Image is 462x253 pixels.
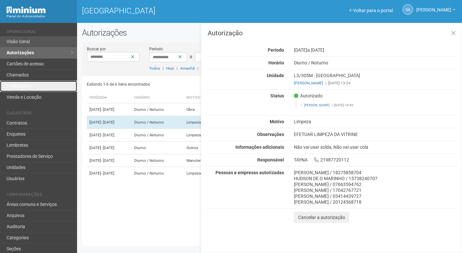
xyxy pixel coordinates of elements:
[268,60,284,65] strong: Horário
[87,103,132,116] td: [DATE]
[267,73,284,78] strong: Unidade
[7,192,72,199] li: Configurações
[101,133,114,137] span: - [DATE]
[349,8,393,13] a: Voltar para o portal
[307,47,324,53] span: a [DATE]
[184,167,224,180] td: Limpeza
[7,111,72,118] li: Cadastros
[132,103,184,116] td: Diurno / Noturno
[268,47,284,53] strong: Período
[208,30,457,36] h3: Autorização
[197,66,198,71] span: |
[101,120,114,125] span: - [DATE]
[294,212,349,223] button: Cancelar a autorização
[82,28,457,38] h2: Autorizações
[7,13,72,19] div: Painel do Administrador
[326,81,327,85] span: |
[87,46,106,52] label: Buscar por
[257,132,284,137] strong: Observações
[180,66,195,71] a: Amanhã
[177,66,178,71] span: |
[294,81,323,85] a: [PERSON_NAME]
[304,103,329,107] a: [PERSON_NAME]
[294,187,457,193] div: [PERSON_NAME] / 17042767721
[132,129,184,142] td: Diurno / Noturno
[132,93,184,103] th: Horário
[87,142,132,154] td: [DATE]
[294,199,457,205] div: [PERSON_NAME] / 20124568718
[270,119,284,124] strong: Motivo
[184,142,224,154] td: Outros
[215,170,284,175] strong: Pessoas e empresas autorizadas
[101,171,114,176] span: - [DATE]
[7,7,46,13] img: Minium
[416,8,455,13] a: [PERSON_NAME]
[257,157,284,162] strong: Responsável
[166,66,174,71] a: Hoje
[294,80,457,86] div: [DATE] 13:24
[184,154,224,167] td: Manutenção
[87,79,267,89] div: Exibindo 1-6 de 6 itens encontrados
[235,144,284,150] strong: Informações adicionais
[289,119,462,125] div: Limpeza
[132,142,184,154] td: Diurno
[294,170,457,176] div: [PERSON_NAME] / 18275858704
[294,193,457,199] div: [PERSON_NAME] / 03414439727
[294,93,323,99] span: Autorizado
[289,157,462,163] div: TAYNA 21987720112
[87,116,132,129] td: [DATE]
[300,103,453,108] footer: [DATE] 16:45
[184,129,224,142] td: Limpeza
[101,145,114,150] span: - [DATE]
[270,93,284,98] strong: Status
[289,73,462,86] div: L3/305M - [GEOGRAPHIC_DATA]
[87,129,132,142] td: [DATE]
[101,107,114,112] span: - [DATE]
[184,103,224,116] td: Obra
[132,167,184,180] td: Diurno / Noturno
[289,47,462,53] div: [DATE]
[101,158,114,163] span: - [DATE]
[149,66,160,71] a: Todos
[87,93,132,103] th: Período
[82,7,265,15] h1: [GEOGRAPHIC_DATA]
[184,116,224,129] td: Limpeza
[132,116,184,129] td: Diurno / Noturno
[289,131,462,137] div: EFETUAR LIMPEZA DA VITRINE
[403,4,413,15] a: SA
[149,46,163,52] label: Período
[163,66,164,71] span: |
[87,154,132,167] td: [DATE]
[294,176,457,181] div: HUDSON DE O MARINHO / 15738240707
[184,93,224,103] th: Motivo
[132,154,184,167] td: Diurno / Noturno
[289,144,462,150] div: Não vai usar solda, Não vai usar cola
[294,181,457,187] div: [PERSON_NAME] / 07663594762
[416,1,451,12] span: Silvio Anjos
[87,167,132,180] td: [DATE]
[7,29,72,36] li: Operacional
[190,54,192,59] span: a
[289,60,462,66] div: Diurno / Noturno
